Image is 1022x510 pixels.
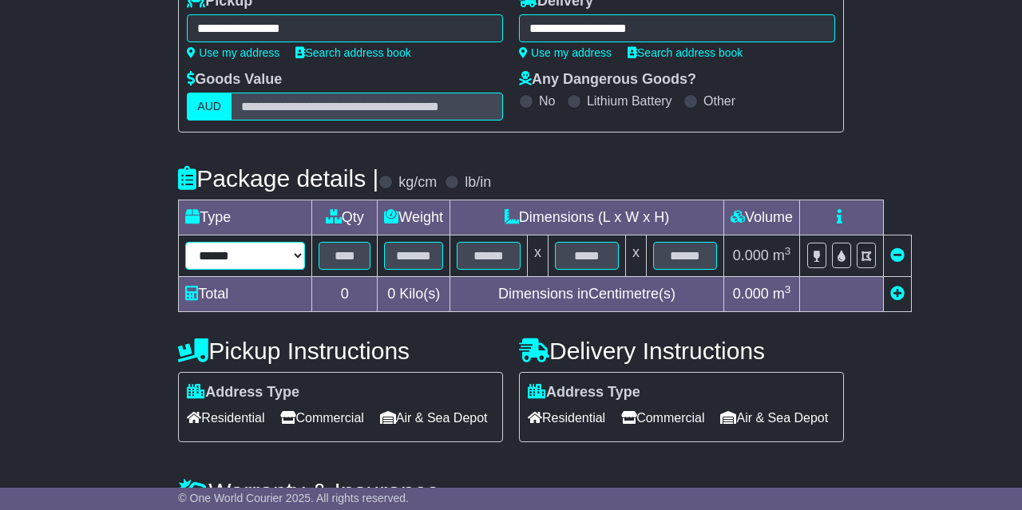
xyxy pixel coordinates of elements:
[785,283,791,295] sup: 3
[626,235,647,277] td: x
[178,492,409,504] span: © One World Courier 2025. All rights reserved.
[465,174,491,192] label: lb/in
[450,277,724,312] td: Dimensions in Centimetre(s)
[295,46,410,59] a: Search address book
[890,286,905,302] a: Add new item
[378,277,450,312] td: Kilo(s)
[380,405,488,430] span: Air & Sea Depot
[179,200,312,235] td: Type
[724,200,800,235] td: Volume
[387,286,395,302] span: 0
[733,247,769,263] span: 0.000
[587,93,672,109] label: Lithium Battery
[890,247,905,263] a: Remove this item
[178,165,378,192] h4: Package details |
[187,46,279,59] a: Use my address
[178,338,503,364] h4: Pickup Instructions
[519,46,612,59] a: Use my address
[703,93,735,109] label: Other
[785,245,791,257] sup: 3
[187,93,232,121] label: AUD
[539,93,555,109] label: No
[621,405,704,430] span: Commercial
[773,247,791,263] span: m
[528,384,640,401] label: Address Type
[187,405,264,430] span: Residential
[280,405,363,430] span: Commercial
[312,200,378,235] td: Qty
[519,338,844,364] h4: Delivery Instructions
[528,405,605,430] span: Residential
[312,277,378,312] td: 0
[720,405,828,430] span: Air & Sea Depot
[187,71,282,89] label: Goods Value
[179,277,312,312] td: Total
[628,46,743,59] a: Search address book
[519,71,696,89] label: Any Dangerous Goods?
[450,200,724,235] td: Dimensions (L x W x H)
[398,174,437,192] label: kg/cm
[187,384,299,401] label: Address Type
[528,235,549,277] td: x
[733,286,769,302] span: 0.000
[773,286,791,302] span: m
[178,478,843,504] h4: Warranty & Insurance
[378,200,450,235] td: Weight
